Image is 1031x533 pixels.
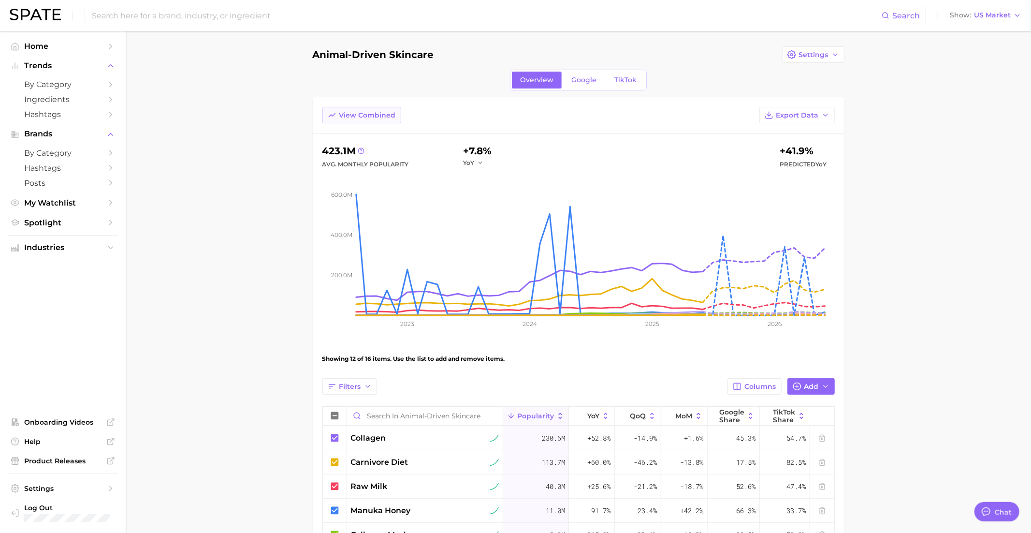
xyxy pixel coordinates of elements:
span: 40.0m [546,481,565,492]
input: Search in Animal-driven skincare [347,407,503,425]
span: Ingredients [24,95,102,104]
button: raw milksustained riser40.0m+25.6%-21.2%-18.7%52.6%47.4% [323,474,834,499]
button: Brands [8,127,118,141]
tspan: 2025 [645,320,659,327]
a: by Category [8,146,118,161]
a: My Watchlist [8,195,118,210]
button: View Combined [322,107,401,123]
span: collagen [351,432,386,444]
button: manuka honeysustained riser11.0m-91.7%-23.4%+42.2%66.3%33.7% [323,499,834,523]
span: +25.6% [588,481,611,492]
span: 17.5% [737,457,756,468]
div: Avg. Monthly Popularity [322,159,409,170]
button: Filters [322,378,377,395]
a: Hashtags [8,107,118,122]
span: -46.2% [634,457,657,468]
a: Google [563,72,605,89]
span: 54.7% [787,432,806,444]
a: Log out. Currently logged in with e-mail mathilde@spate.nyc. [8,501,118,525]
button: YoY [569,407,614,426]
span: 33.7% [787,505,806,517]
span: 11.0m [546,505,565,517]
button: Trends [8,59,118,73]
span: Google Share [719,408,744,424]
span: 47.4% [787,481,806,492]
span: Home [24,42,102,51]
tspan: 600.0m [331,191,352,198]
button: Google Share [708,407,760,426]
button: QoQ [615,407,661,426]
img: sustained riser [490,458,499,467]
span: Posts [24,178,102,188]
h1: Animal-driven skincare [313,49,434,60]
span: +60.0% [588,457,611,468]
span: Help [24,437,102,446]
a: Settings [8,481,118,496]
span: by Category [24,148,102,158]
span: Hashtags [24,163,102,173]
span: -18.7% [681,481,704,492]
span: TikTok Share [773,408,795,424]
span: Onboarding Videos [24,418,102,427]
button: Add [787,378,835,395]
span: +1.6% [684,432,704,444]
span: YoY [463,159,474,167]
a: Overview [512,72,562,89]
span: MoM [675,412,692,420]
button: ShowUS Market [947,9,1024,22]
span: +52.8% [588,432,611,444]
span: QoQ [630,412,646,420]
span: YoY [816,161,827,168]
span: Popularity [517,412,554,420]
span: Trends [24,61,102,70]
span: 113.7m [542,457,565,468]
div: Showing 12 of 16 items. Use the list to add and remove items. [322,345,835,372]
span: US Market [974,13,1011,18]
a: Hashtags [8,161,118,176]
a: Ingredients [8,92,118,107]
span: -14.9% [634,432,657,444]
img: sustained riser [490,434,499,443]
a: by Category [8,77,118,92]
span: -91.7% [588,505,611,517]
span: 230.6m [542,432,565,444]
span: View Combined [339,111,396,119]
tspan: 2023 [400,320,414,327]
span: Predicted [780,159,827,170]
span: Add [804,383,819,391]
span: Columns [745,383,776,391]
img: sustained riser [490,506,499,515]
span: carnivore diet [351,457,408,468]
span: 66.3% [737,505,756,517]
span: Log Out [24,503,110,512]
span: My Watchlist [24,198,102,207]
span: TikTok [614,76,637,84]
button: Settings [782,46,844,63]
tspan: 2024 [522,320,537,327]
span: Show [950,13,971,18]
a: Home [8,39,118,54]
span: Settings [799,51,828,59]
input: Search here for a brand, industry, or ingredient [91,7,882,24]
span: Google [571,76,596,84]
button: MoM [661,407,708,426]
span: +42.2% [681,505,704,517]
span: YoY [587,412,599,420]
a: Help [8,434,118,449]
div: +41.9% [780,143,827,159]
span: Spotlight [24,218,102,227]
img: sustained riser [490,482,499,491]
a: Posts [8,176,118,191]
div: 423.1m [322,143,409,159]
span: by Category [24,80,102,89]
span: -13.8% [681,457,704,468]
span: 45.3% [737,432,756,444]
a: Spotlight [8,215,118,230]
span: Hashtags [24,110,102,119]
span: Overview [520,76,553,84]
button: Popularity [503,407,569,426]
a: Onboarding Videos [8,415,118,429]
span: Brands [24,130,102,138]
span: -21.2% [634,481,657,492]
img: SPATE [10,9,61,20]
